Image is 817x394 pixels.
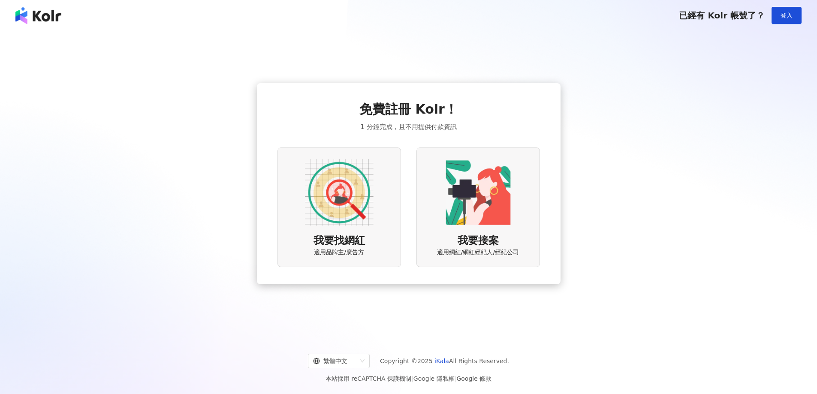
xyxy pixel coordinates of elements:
[772,7,802,24] button: 登入
[456,375,491,382] a: Google 條款
[15,7,61,24] img: logo
[314,248,364,257] span: 適用品牌主/廣告方
[411,375,413,382] span: |
[314,234,365,248] span: 我要找網紅
[380,356,509,366] span: Copyright © 2025 All Rights Reserved.
[360,122,456,132] span: 1 分鐘完成，且不用提供付款資訊
[444,158,513,227] img: KOL identity option
[359,100,458,118] span: 免費註冊 Kolr！
[437,248,519,257] span: 適用網紅/網紅經紀人/經紀公司
[458,234,499,248] span: 我要接案
[781,12,793,19] span: 登入
[434,358,449,364] a: iKala
[455,375,457,382] span: |
[305,158,374,227] img: AD identity option
[413,375,455,382] a: Google 隱私權
[313,354,357,368] div: 繁體中文
[679,10,765,21] span: 已經有 Kolr 帳號了？
[326,373,491,384] span: 本站採用 reCAPTCHA 保護機制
